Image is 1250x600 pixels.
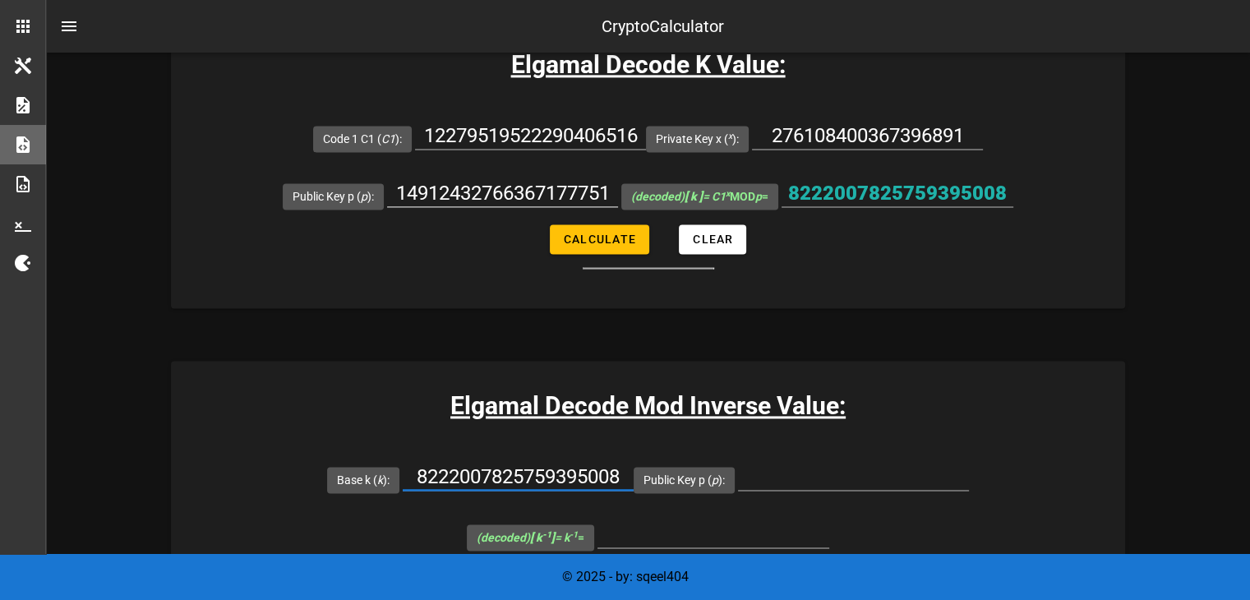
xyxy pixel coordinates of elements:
[631,190,768,203] span: MOD =
[293,188,374,205] label: Public Key p ( ):
[361,190,367,203] i: p
[171,387,1125,424] h3: Elgamal Decode Mod Inverse Value:
[563,233,636,246] span: Calculate
[685,190,703,203] b: [ k ]
[381,132,395,145] i: C1
[631,190,730,203] i: (decoded) = C1
[477,531,578,544] i: (decoded) = k
[49,7,89,46] button: nav-menu-toggle
[656,131,739,147] label: Private Key x ( ):
[755,190,762,203] i: p
[602,14,724,39] div: CryptoCalculator
[171,46,1125,83] h3: Elgamal Decode K Value:
[692,233,733,246] span: Clear
[679,224,746,254] button: Clear
[477,531,584,544] span: =
[542,529,551,540] sup: -1
[712,473,718,487] i: p
[377,473,383,487] i: k
[643,472,725,488] label: Public Key p ( ):
[323,131,402,147] label: Code 1 C1 ( ):
[726,188,730,199] sup: x
[550,224,649,254] button: Calculate
[530,531,555,544] b: [ k ]
[570,529,578,540] sup: -1
[562,569,689,584] span: © 2025 - by: sqeel404
[728,131,732,141] sup: x
[337,472,390,488] label: Base k ( ):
